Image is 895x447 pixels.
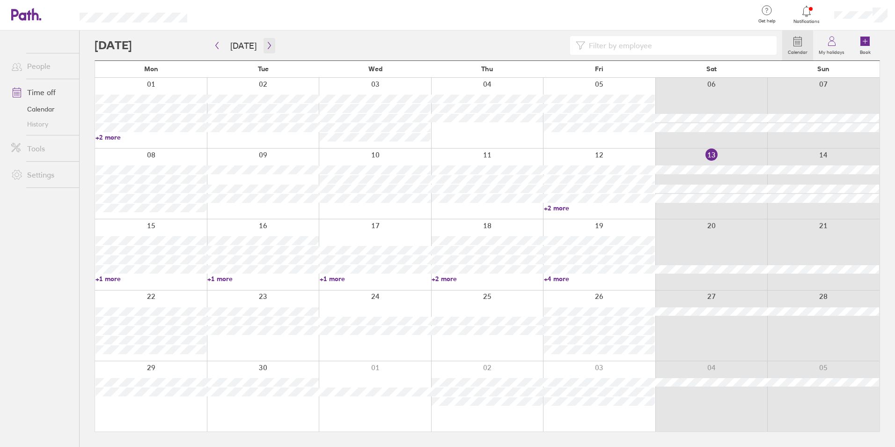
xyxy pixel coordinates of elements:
a: Calendar [4,102,79,117]
a: Book [850,30,880,60]
a: Time off [4,83,79,102]
span: Thu [481,65,493,73]
span: Notifications [792,19,822,24]
a: +1 more [207,275,318,283]
a: +2 more [432,275,543,283]
span: Get help [752,18,782,24]
a: +4 more [544,275,655,283]
a: +1 more [95,275,206,283]
input: Filter by employee [585,37,771,54]
span: Sat [706,65,717,73]
span: Fri [595,65,603,73]
span: Sun [817,65,829,73]
label: Calendar [782,47,813,55]
a: People [4,57,79,75]
a: Calendar [782,30,813,60]
a: +2 more [544,204,655,212]
a: My holidays [813,30,850,60]
span: Tue [258,65,269,73]
a: +1 more [320,275,431,283]
a: Settings [4,165,79,184]
a: Notifications [792,5,822,24]
a: Tools [4,139,79,158]
a: +2 more [95,133,206,142]
button: [DATE] [223,38,264,53]
a: History [4,117,79,132]
label: Book [854,47,876,55]
span: Wed [368,65,382,73]
span: Mon [144,65,158,73]
label: My holidays [813,47,850,55]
